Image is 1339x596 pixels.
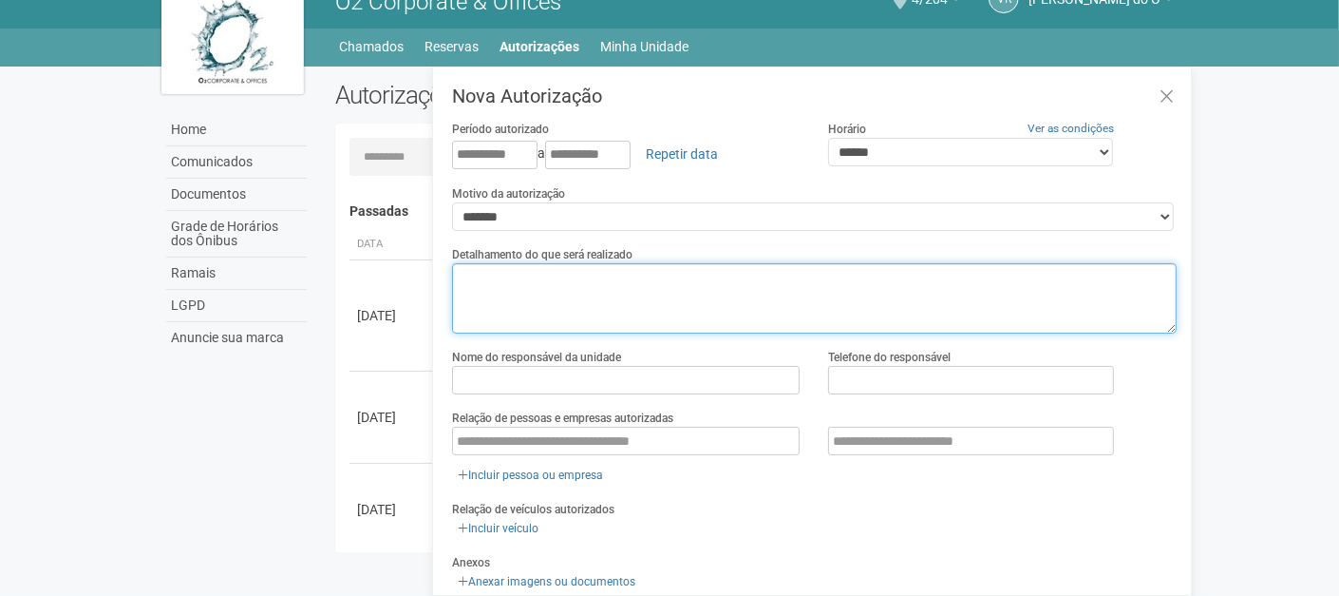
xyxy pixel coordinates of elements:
label: Relação de veículos autorizados [452,501,614,518]
a: Anuncie sua marca [166,322,307,354]
div: [DATE] [357,408,427,427]
a: Documentos [166,179,307,211]
a: Chamados [339,33,404,60]
label: Relação de pessoas e empresas autorizadas [452,410,673,427]
label: Período autorizado [452,121,549,138]
a: Anexar imagens ou documentos [452,571,641,592]
div: a [452,138,801,170]
a: Comunicados [166,146,307,179]
div: [DATE] [357,500,427,519]
a: Reservas [424,33,479,60]
label: Anexos [452,554,490,571]
h3: Nova Autorização [452,87,1177,106]
label: Horário [828,121,866,138]
th: Data [349,229,435,260]
a: Home [166,114,307,146]
h2: Autorizações [335,81,742,109]
a: Ramais [166,258,307,290]
a: Minha Unidade [600,33,688,60]
div: [DATE] [357,306,427,325]
a: LGPD [166,290,307,322]
label: Telefone do responsável [828,349,951,366]
a: Autorizações [500,33,579,60]
h4: Passadas [349,204,1163,219]
label: Detalhamento do que será realizado [452,246,632,263]
a: Incluir pessoa ou empresa [452,465,609,486]
label: Nome do responsável da unidade [452,349,621,366]
a: Ver as condições [1028,122,1114,135]
a: Incluir veículo [452,518,544,539]
a: Repetir data [633,138,730,170]
label: Motivo da autorização [452,185,565,202]
a: Grade de Horários dos Ônibus [166,211,307,258]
